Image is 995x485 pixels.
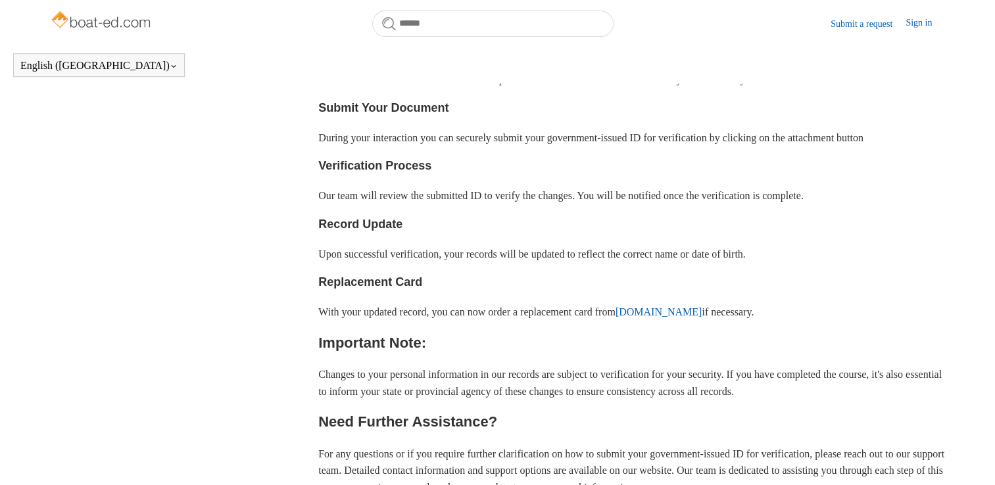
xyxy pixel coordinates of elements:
[318,187,945,204] p: Our team will review the submitted ID to verify the changes. You will be notified once the verifi...
[616,306,702,317] a: [DOMAIN_NAME]
[831,17,906,31] a: Submit a request
[318,215,945,234] h3: Record Update
[318,273,945,292] h3: Replacement Card
[318,410,945,433] h2: Need Further Assistance?
[318,304,945,321] p: With your updated record, you can now order a replacement card from if necessary.
[50,8,155,34] img: Boat-Ed Help Center home page
[318,99,945,118] h3: Submit Your Document
[318,129,945,147] p: During your interaction you can securely submit your government-issued ID for verification by cli...
[318,366,945,400] p: Changes to your personal information in our records are subject to verification for your security...
[906,16,945,32] a: Sign in
[318,246,945,263] p: Upon successful verification, your records will be updated to reflect the correct name or date of...
[372,11,614,37] input: Search
[20,60,178,72] button: English ([GEOGRAPHIC_DATA])
[318,331,945,354] h2: Important Note:
[318,156,945,175] h3: Verification Process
